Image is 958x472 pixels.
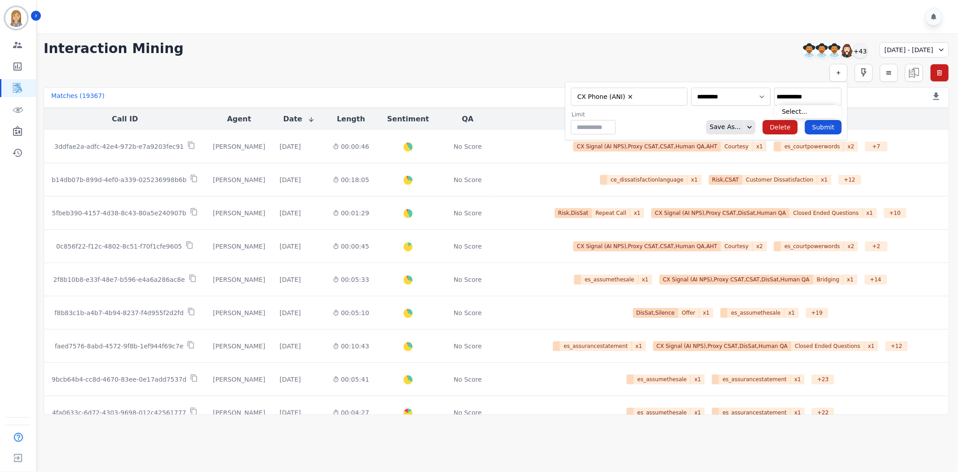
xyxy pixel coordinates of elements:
div: [PERSON_NAME] [213,209,265,218]
div: 00:04:27 [333,408,369,417]
button: Submit [805,120,842,134]
div: + 7 [865,142,887,151]
div: No Score [454,209,482,218]
span: Closed Ended Questions [790,208,863,218]
button: Remove CX Phone (ANI) [627,94,634,100]
div: + 23 [812,374,834,384]
span: x 1 [785,308,799,318]
p: 2f8b10b8-e33f-48e7-b596-e4a6a286ac8e [53,275,185,284]
span: es_assurancestatement [719,374,791,384]
div: + 10 [884,208,906,218]
div: No Score [454,242,482,251]
div: [DATE] [279,275,300,284]
div: + 22 [812,408,834,418]
span: es_courtpowerwords [781,142,844,151]
div: [PERSON_NAME] [213,375,265,384]
span: CX Signal (AI NPS),Proxy CSAT,CSAT,DisSat,Human QA [659,275,813,285]
span: x 1 [863,208,877,218]
span: x 1 [691,408,705,418]
span: CX Signal (AI NPS),Proxy CSAT,DisSat,Human QA [651,208,790,218]
div: [DATE] [279,242,300,251]
div: No Score [454,142,482,151]
h1: Interaction Mining [44,40,184,57]
div: + 19 [806,308,828,318]
button: QA [462,114,473,125]
span: ce_dissatisfactionlanguage [607,175,688,185]
span: Bridging [813,275,843,285]
button: Sentiment [387,114,429,125]
span: x 2 [844,142,858,151]
ul: selected options [777,92,839,102]
div: [DATE] [279,375,300,384]
div: No Score [454,375,482,384]
div: [DATE] [279,308,300,317]
div: [DATE] [279,142,300,151]
div: 00:10:43 [333,342,369,351]
span: Closed Ended Questions [791,341,865,351]
span: x 2 [753,241,767,251]
div: [PERSON_NAME] [213,175,265,184]
button: Call ID [112,114,138,125]
span: x 1 [699,308,713,318]
div: [DATE] [279,408,300,417]
div: + 14 [865,275,887,285]
span: x 1 [791,374,805,384]
span: x 1 [865,341,879,351]
button: Agent [227,114,251,125]
div: 00:05:10 [333,308,369,317]
span: es_assumethesale [634,408,691,418]
div: 00:18:05 [333,175,369,184]
li: Select... [775,105,841,118]
span: es_courtpowerwords [781,241,844,251]
label: Limit [572,111,616,118]
div: No Score [454,175,482,184]
div: Save As... [706,120,741,134]
span: CX Signal (AI NPS),Proxy CSAT,CSAT,Human QA,AHT [573,142,721,151]
div: [PERSON_NAME] [213,408,265,417]
span: x 1 [817,175,831,185]
div: Matches ( 19367 ) [51,91,105,104]
button: Delete [763,120,798,134]
span: Customer Dissatisfaction [742,175,817,185]
button: Length [337,114,365,125]
div: + 12 [839,175,861,185]
div: [DATE] [279,209,300,218]
div: [PERSON_NAME] [213,275,265,284]
span: es_assumethesale [634,374,691,384]
div: 00:05:33 [333,275,369,284]
span: x 1 [843,275,857,285]
span: x 1 [688,175,702,185]
div: 00:00:45 [333,242,369,251]
span: x 1 [791,408,805,418]
span: x 1 [753,142,767,151]
div: No Score [454,342,482,351]
div: No Score [454,275,482,284]
span: Courtesy [721,241,753,251]
p: b14db07b-899d-4ef0-a339-025236998b6b [52,175,187,184]
div: 00:05:41 [333,375,369,384]
span: es_assumethesale [728,308,785,318]
div: 00:01:29 [333,209,369,218]
button: Date [283,114,315,125]
span: Offer [678,308,699,318]
p: 0c856f22-f12c-4802-8c51-f70f1cfe9605 [56,242,182,251]
span: x 1 [638,275,652,285]
p: 5fbeb390-4157-4d38-8c43-80a5e240907b [52,209,186,218]
p: 4fa0633c-6d72-4303-9698-012c42561777 [52,408,186,417]
div: [DATE] - [DATE] [879,42,949,58]
div: [PERSON_NAME] [213,142,265,151]
span: es_assumethesale [581,275,638,285]
p: 3ddfae2a-adfc-42e4-972b-e7a9203fec91 [54,142,184,151]
span: Risk,DisSat [555,208,592,218]
span: es_assurancestatement [719,408,791,418]
span: Courtesy [721,142,753,151]
span: es_assurancestatement [560,341,632,351]
div: No Score [454,408,482,417]
img: Bordered avatar [5,7,27,29]
div: [PERSON_NAME] [213,342,265,351]
span: CX Signal (AI NPS),Proxy CSAT,DisSat,Human QA [653,341,791,351]
ul: selected options [573,91,682,102]
span: x 1 [691,374,705,384]
div: [PERSON_NAME] [213,242,265,251]
div: + 2 [865,241,887,251]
